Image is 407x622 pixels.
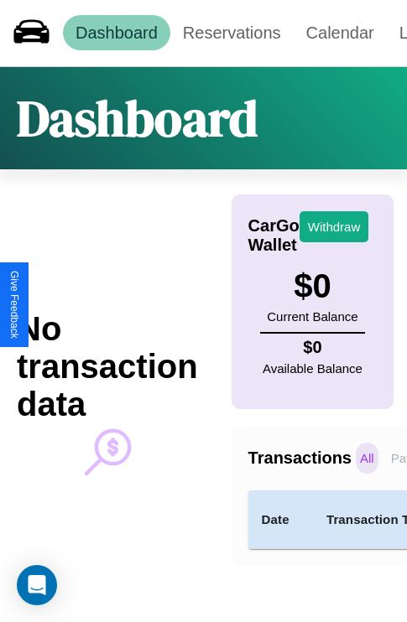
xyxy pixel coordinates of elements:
p: All [356,443,378,474]
div: Give Feedback [8,271,20,339]
h4: Date [262,510,300,530]
h4: Transactions [248,448,352,468]
a: Calendar [294,15,387,50]
h1: Dashboard [17,84,258,153]
a: Reservations [170,15,294,50]
p: Available Balance [263,357,363,380]
a: Dashboard [63,15,170,50]
h3: $ 0 [267,267,357,305]
h4: $ 0 [263,338,363,357]
h4: CarGo Wallet [248,216,300,255]
h2: No transaction data [17,310,198,423]
p: Current Balance [267,305,357,328]
div: Open Intercom Messenger [17,565,57,605]
button: Withdraw [300,211,369,242]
